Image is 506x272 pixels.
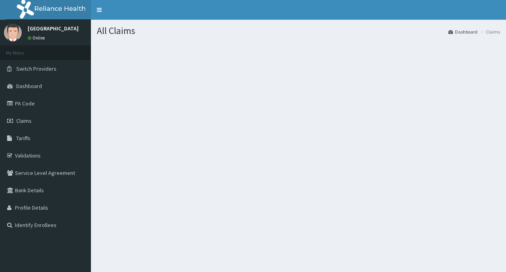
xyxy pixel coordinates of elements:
a: Online [28,35,47,41]
a: Dashboard [448,28,478,35]
span: Tariffs [16,135,30,142]
li: Claims [478,28,500,35]
span: Switch Providers [16,65,57,72]
span: Claims [16,117,32,124]
h1: All Claims [97,26,500,36]
img: User Image [4,24,22,41]
span: Dashboard [16,83,42,90]
p: [GEOGRAPHIC_DATA] [28,26,79,31]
